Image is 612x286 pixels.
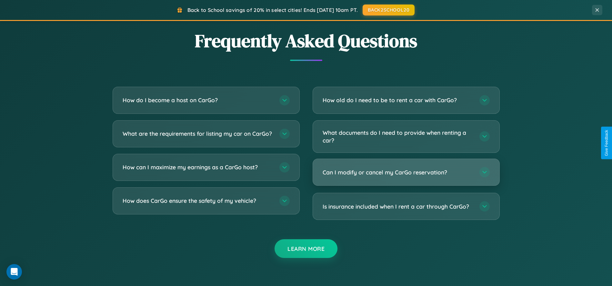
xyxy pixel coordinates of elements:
button: Learn More [275,239,337,258]
h2: Frequently Asked Questions [113,28,500,53]
span: Back to School savings of 20% in select cities! Ends [DATE] 10am PT. [187,7,358,13]
div: Open Intercom Messenger [6,264,22,280]
div: Give Feedback [604,130,609,156]
h3: How does CarGo ensure the safety of my vehicle? [123,197,273,205]
button: BACK2SCHOOL20 [363,5,415,15]
h3: What are the requirements for listing my car on CarGo? [123,130,273,138]
h3: How can I maximize my earnings as a CarGo host? [123,163,273,171]
h3: What documents do I need to provide when renting a car? [323,129,473,144]
h3: How do I become a host on CarGo? [123,96,273,104]
h3: How old do I need to be to rent a car with CarGo? [323,96,473,104]
h3: Is insurance included when I rent a car through CarGo? [323,202,473,211]
h3: Can I modify or cancel my CarGo reservation? [323,168,473,176]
